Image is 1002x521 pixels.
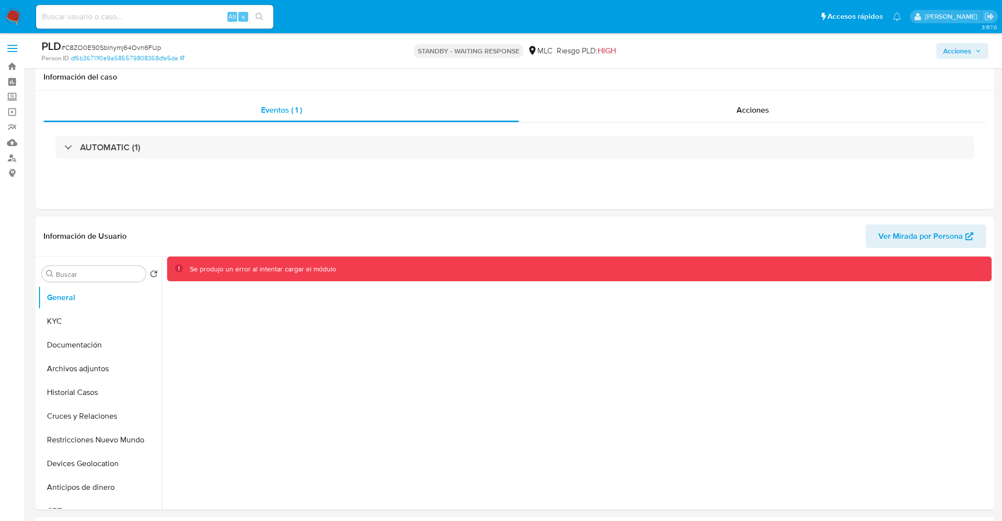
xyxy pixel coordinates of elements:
button: Restricciones Nuevo Mundo [38,428,162,452]
button: KYC [38,309,162,333]
div: MLC [527,45,553,56]
p: agustina.godoy@mercadolibre.com [925,12,981,21]
div: Se produjo un error al intentar cargar el módulo [190,264,336,274]
b: PLD [42,38,61,54]
button: Devices Geolocation [38,452,162,476]
p: STANDBY - WAITING RESPONSE [414,44,523,58]
span: Acciones [943,43,971,59]
button: Ver Mirada por Persona [866,224,986,248]
h3: AUTOMATIC (1) [80,142,140,153]
b: Person ID [42,54,69,63]
button: Acciones [936,43,988,59]
div: AUTOMATIC (1) [55,136,974,159]
button: Buscar [46,270,54,278]
span: Alt [228,12,236,21]
button: General [38,286,162,309]
a: Salir [984,11,995,22]
button: Volver al orden por defecto [150,270,158,281]
span: Eventos ( 1 ) [261,104,302,116]
span: Accesos rápidos [828,11,883,22]
span: Ver Mirada por Persona [878,224,963,248]
h1: Información del caso [44,72,986,82]
span: Acciones [737,104,769,116]
input: Buscar usuario o caso... [36,10,273,23]
button: Documentación [38,333,162,357]
button: Cruces y Relaciones [38,404,162,428]
button: search-icon [249,10,269,24]
button: Anticipos de dinero [38,476,162,499]
a: Notificaciones [893,12,901,21]
input: Buscar [56,270,142,279]
span: s [242,12,245,21]
span: HIGH [598,45,616,56]
button: Historial Casos [38,381,162,404]
span: # C8ZO0E90Sblnymj64Ovn6FUp [61,43,161,52]
h1: Información de Usuario [44,231,127,241]
a: df6b36711f0e9a585579808368dfe5da [71,54,184,63]
button: Archivos adjuntos [38,357,162,381]
span: Riesgo PLD: [557,45,616,56]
